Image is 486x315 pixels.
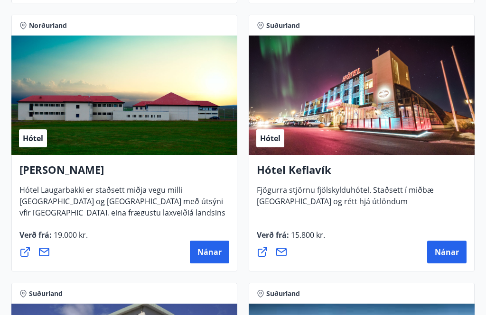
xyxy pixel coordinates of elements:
span: Verð frá : [19,230,88,248]
button: Nánar [190,241,229,263]
span: 19.000 kr. [52,230,88,240]
h4: Hótel Keflavík [257,162,467,184]
span: Fjögurra stjörnu fjölskylduhótel. Staðsett í miðbæ [GEOGRAPHIC_DATA] og rétt hjá útlöndum [257,185,434,214]
span: Suðurland [29,289,63,298]
span: Hótel Laugarbakki er staðsett miðja vegu milli [GEOGRAPHIC_DATA] og [GEOGRAPHIC_DATA] með útsýni ... [19,185,225,225]
span: Suðurland [266,289,300,298]
button: Nánar [427,241,467,263]
span: Hótel [260,133,280,144]
span: Suðurland [266,21,300,30]
span: Nánar [197,247,222,257]
span: Verð frá : [257,230,325,248]
span: Hótel [23,133,43,144]
span: Nánar [435,247,459,257]
h4: [PERSON_NAME] [19,162,229,184]
span: 15.800 kr. [289,230,325,240]
span: Norðurland [29,21,67,30]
